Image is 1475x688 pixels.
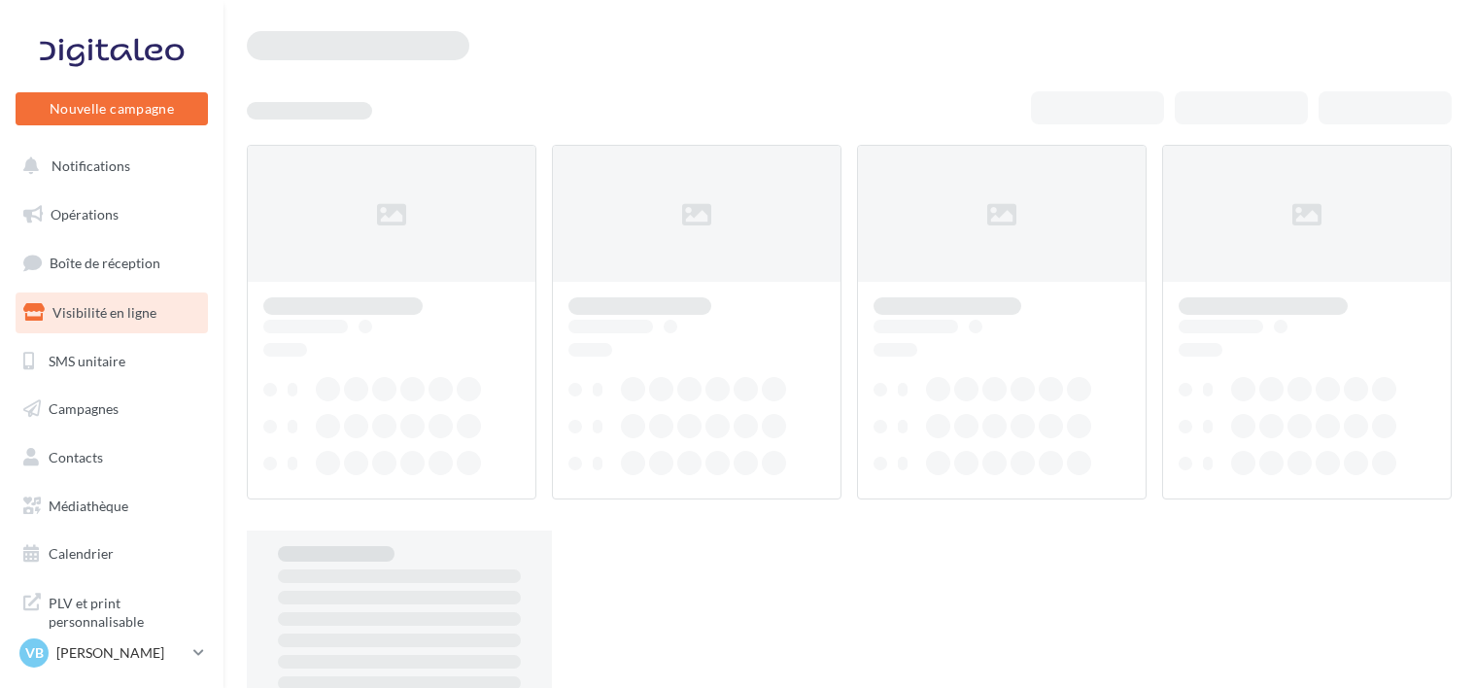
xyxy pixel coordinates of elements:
span: Calendrier [49,545,114,562]
a: Contacts [12,437,212,478]
span: Campagnes [49,400,119,417]
span: Boîte de réception [50,255,160,271]
span: PLV et print personnalisable [49,590,200,632]
p: [PERSON_NAME] [56,643,186,663]
span: Visibilité en ligne [52,304,156,321]
a: Calendrier [12,533,212,574]
a: Campagnes [12,389,212,430]
button: Notifications [12,146,204,187]
span: Notifications [51,157,130,174]
span: Opérations [51,206,119,223]
button: Nouvelle campagne [16,92,208,125]
span: Médiathèque [49,498,128,514]
a: SMS unitaire [12,341,212,382]
a: Opérations [12,194,212,235]
span: SMS unitaire [49,352,125,368]
span: VB [25,643,44,663]
a: PLV et print personnalisable [12,582,212,639]
a: Boîte de réception [12,242,212,284]
a: VB [PERSON_NAME] [16,635,208,671]
a: Visibilité en ligne [12,292,212,333]
span: Contacts [49,449,103,465]
a: Médiathèque [12,486,212,527]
